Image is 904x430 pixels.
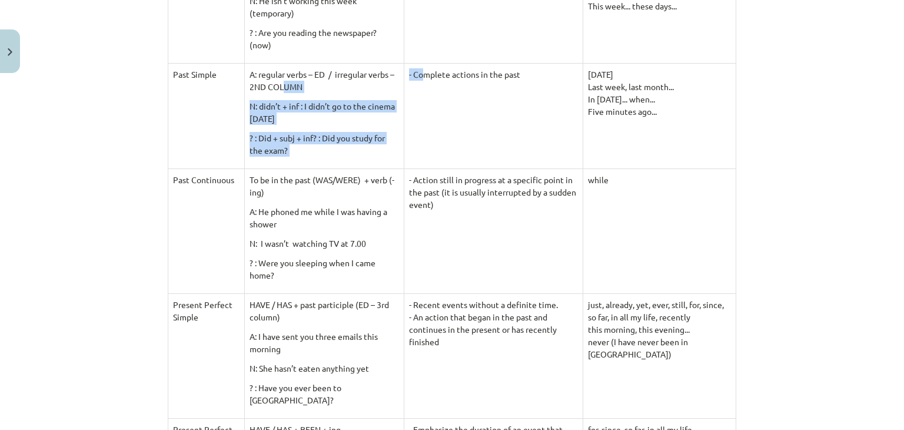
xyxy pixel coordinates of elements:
[583,293,736,418] td: just, already, yet, ever, still, for, since, so far, in all my life, recently this morning, this ...
[168,293,245,418] td: Present Perfect Simple
[250,27,399,51] p: ? : Are you reading the newspaper? (now)
[250,237,399,250] p: N: I wasn’t watching TV at 7.00
[250,68,399,93] p: A: regular verbs – ED / irregular verbs – 2ND COLUMN
[250,174,399,199] p: To be in the past (WAS/WERE) + verb (-ing)
[168,63,245,168] td: Past Simple
[404,168,583,293] td: - Action still in progress at a specific point in the past (it is usually interrupted by a sudden...
[250,100,399,125] p: N: didn’t + inf : I didn’t go to the cinema [DATE]
[250,206,399,230] p: A: He phoned me while I was having a shower
[250,299,399,323] p: HAVE / HAS + past participle (ED – 3rd column)
[404,293,583,418] td: - Recent events without a definite time. - An action that began in the past and continues in the ...
[404,63,583,168] td: - Complete actions in the past
[583,63,736,168] td: [DATE] Last week, last month... In [DATE]... when... Five minutes ago...
[8,48,12,56] img: icon-close-lesson-0947bae3869378f0d4975bcd49f059093ad1ed9edebbc8119c70593378902aed.svg
[250,382,399,406] p: ? : Have you ever been to [GEOGRAPHIC_DATA]?
[250,132,399,157] p: ? : Did + subj + inf? : Did you study for the exam?
[583,168,736,293] td: while
[168,168,245,293] td: Past Continuous
[250,330,399,355] p: A: I have sent you three emails this morning
[250,362,399,375] p: N: She hasn’t eaten anything yet
[250,257,399,282] p: ? : Were you sleeping when I came home?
